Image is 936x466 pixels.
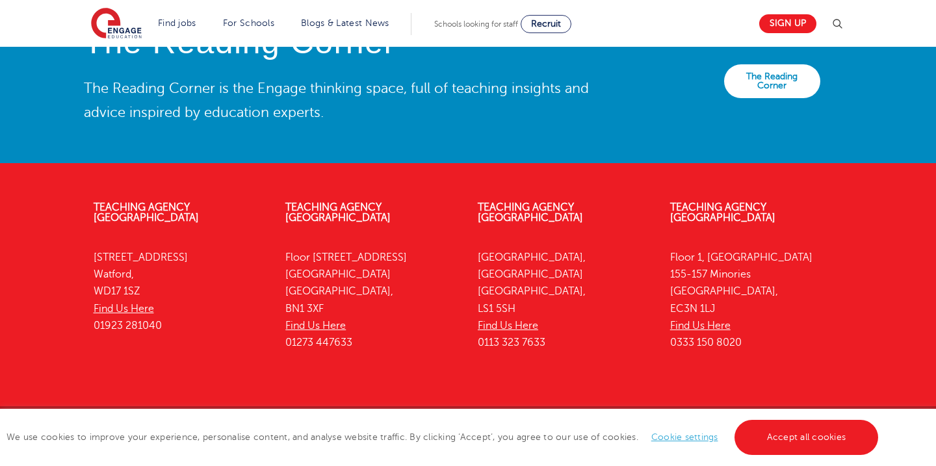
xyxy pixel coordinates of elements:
p: Floor [STREET_ADDRESS] [GEOGRAPHIC_DATA] [GEOGRAPHIC_DATA], BN1 3XF 01273 447633 [285,249,458,352]
p: The Reading Corner is the Engage thinking space, full of teaching insights and advice inspired by... [84,77,599,123]
a: Teaching Agency [GEOGRAPHIC_DATA] [670,201,775,224]
a: Cookie settings [651,432,718,442]
img: Engage Education [91,8,142,40]
a: Accept all cookies [734,420,879,455]
a: Recruit [521,15,571,33]
p: Floor 1, [GEOGRAPHIC_DATA] 155-157 Minories [GEOGRAPHIC_DATA], EC3N 1LJ 0333 150 8020 [670,249,843,352]
a: Find Us Here [94,303,154,315]
a: Teaching Agency [GEOGRAPHIC_DATA] [94,201,199,224]
a: Find jobs [158,18,196,28]
p: [STREET_ADDRESS] Watford, WD17 1SZ 01923 281040 [94,249,266,334]
a: Find Us Here [478,320,538,331]
span: We use cookies to improve your experience, personalise content, and analyse website traffic. By c... [6,432,881,442]
a: Find Us Here [285,320,346,331]
span: Schools looking for staff [434,19,518,29]
p: [GEOGRAPHIC_DATA], [GEOGRAPHIC_DATA] [GEOGRAPHIC_DATA], LS1 5SH 0113 323 7633 [478,249,651,352]
a: Find Us Here [670,320,731,331]
a: Teaching Agency [GEOGRAPHIC_DATA] [478,201,583,224]
a: Sign up [759,14,816,33]
span: Recruit [531,19,561,29]
a: Blogs & Latest News [301,18,389,28]
a: The Reading Corner [724,64,820,98]
a: Teaching Agency [GEOGRAPHIC_DATA] [285,201,391,224]
a: For Schools [223,18,274,28]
